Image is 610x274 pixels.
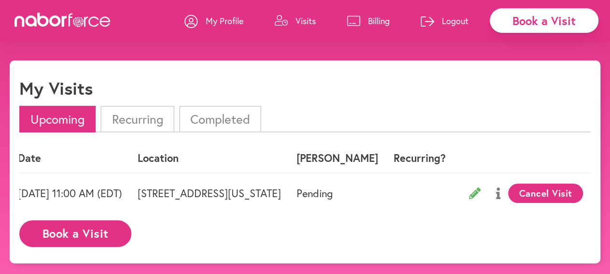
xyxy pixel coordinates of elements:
[179,106,261,132] li: Completed
[100,106,174,132] li: Recurring
[296,15,316,27] p: Visits
[130,173,289,213] td: [STREET_ADDRESS][US_STATE]
[421,6,468,35] a: Logout
[184,6,243,35] a: My Profile
[19,228,131,237] a: Book a Visit
[206,15,243,27] p: My Profile
[289,173,386,213] td: Pending
[19,220,131,247] button: Book a Visit
[10,173,130,213] td: [DATE] 11:00 AM (EDT)
[274,6,316,35] a: Visits
[289,144,386,173] th: [PERSON_NAME]
[347,6,390,35] a: Billing
[386,144,454,173] th: Recurring?
[442,15,468,27] p: Logout
[130,144,289,173] th: Location
[19,78,93,99] h1: My Visits
[10,144,130,173] th: Date
[490,8,598,33] div: Book a Visit
[368,15,390,27] p: Billing
[508,184,583,203] button: Cancel Visit
[19,106,96,132] li: Upcoming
